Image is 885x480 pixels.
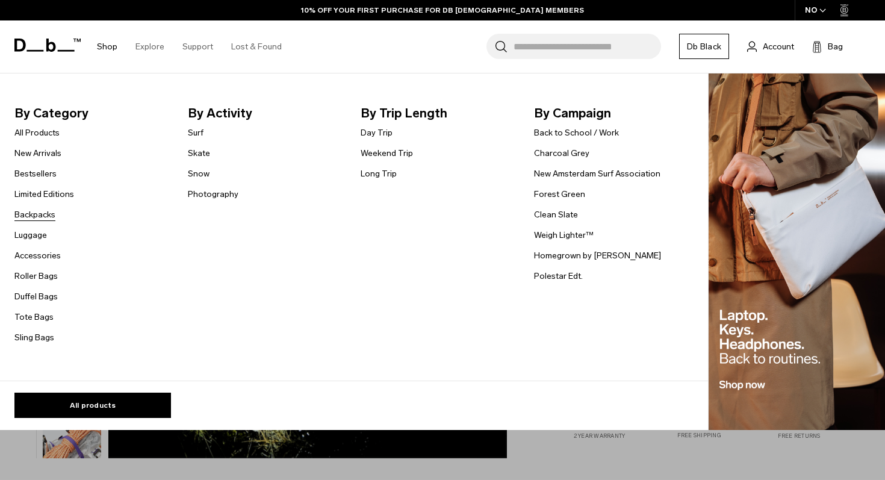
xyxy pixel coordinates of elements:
a: Weekend Trip [361,147,413,160]
a: Accessories [14,249,61,262]
a: New Amsterdam Surf Association [534,167,660,180]
a: Luggage [14,229,47,242]
a: Shop [97,25,117,68]
a: New Arrivals [14,147,61,160]
a: Limited Editions [14,188,74,201]
button: Bag [812,39,843,54]
a: Tote Bags [14,311,54,323]
a: Clean Slate [534,208,578,221]
a: Account [747,39,794,54]
a: Roller Bags [14,270,58,282]
a: Forest Green [534,188,585,201]
a: Polestar Edt. [534,270,583,282]
nav: Main Navigation [88,20,291,73]
a: Snow [188,167,210,180]
img: Db [709,73,885,431]
a: Homegrown by [PERSON_NAME] [534,249,661,262]
a: Lost & Found [231,25,282,68]
a: Charcoal Grey [534,147,589,160]
span: By Trip Length [361,104,515,123]
span: By Category [14,104,169,123]
a: Surf [188,126,203,139]
span: By Campaign [534,104,688,123]
span: Bag [828,40,843,53]
a: Explore [135,25,164,68]
a: Bestsellers [14,167,57,180]
a: Support [182,25,213,68]
a: 10% OFF YOUR FIRST PURCHASE FOR DB [DEMOGRAPHIC_DATA] MEMBERS [301,5,584,16]
a: All products [14,393,171,418]
a: Day Trip [361,126,393,139]
a: Db Black [679,34,729,59]
a: Long Trip [361,167,397,180]
a: Backpacks [14,208,55,221]
a: Skate [188,147,210,160]
a: Duffel Bags [14,290,58,303]
a: Back to School / Work [534,126,619,139]
a: Sling Bags [14,331,54,344]
a: All Products [14,126,60,139]
a: Photography [188,188,238,201]
span: Account [763,40,794,53]
span: By Activity [188,104,342,123]
a: Weigh Lighter™ [534,229,594,242]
